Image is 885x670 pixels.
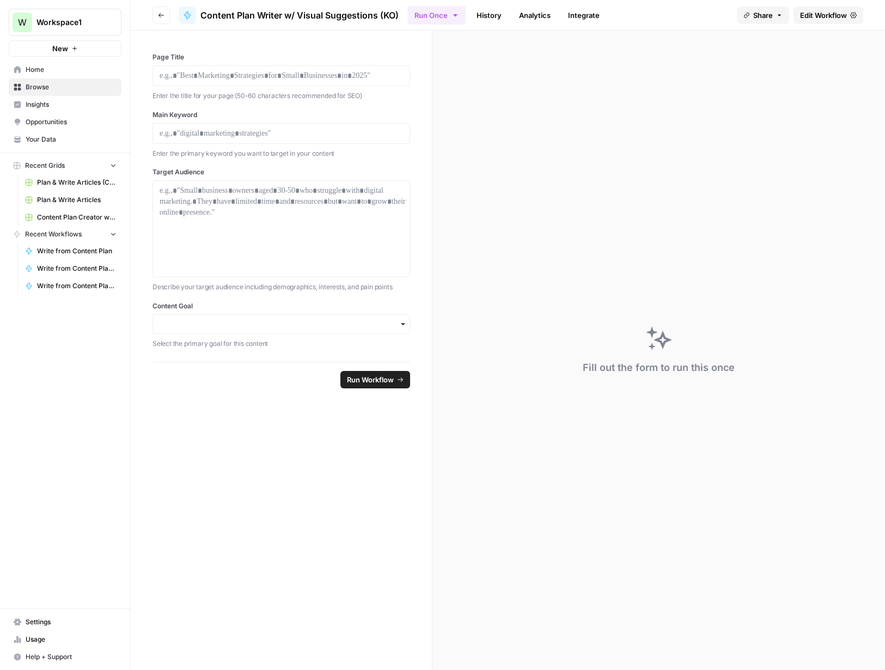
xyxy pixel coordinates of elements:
[37,195,117,205] span: Plan & Write Articles
[20,209,121,226] a: Content Plan Creator with Brand Kit (COM Test) Grid
[512,7,557,24] a: Analytics
[152,110,410,120] label: Main Keyword
[20,242,121,260] a: Write from Content Plan
[470,7,508,24] a: History
[9,113,121,131] a: Opportunities
[794,7,863,24] a: Edit Workflow
[152,338,410,349] p: Select the primary goal for this content
[9,631,121,648] a: Usage
[9,78,121,96] a: Browse
[26,135,117,144] span: Your Data
[583,360,735,375] div: Fill out the form to run this once
[9,226,121,242] button: Recent Workflows
[26,635,117,644] span: Usage
[561,7,606,24] a: Integrate
[152,52,410,62] label: Page Title
[152,90,410,101] p: Enter the title for your page (50-60 characters recommended for SEO)
[18,16,27,29] span: W
[800,10,847,21] span: Edit Workflow
[9,613,121,631] a: Settings
[26,117,117,127] span: Opportunities
[26,617,117,627] span: Settings
[152,167,410,177] label: Target Audience
[407,6,466,25] button: Run Once
[9,61,121,78] a: Home
[26,65,117,75] span: Home
[9,131,121,148] a: Your Data
[9,96,121,113] a: Insights
[37,178,117,187] span: Plan & Write Articles (COM)
[20,174,121,191] a: Plan & Write Articles (COM)
[20,277,121,295] a: Write from Content Plan (Test 2)
[20,191,121,209] a: Plan & Write Articles
[152,301,410,311] label: Content Goal
[52,43,68,54] span: New
[737,7,789,24] button: Share
[9,648,121,666] button: Help + Support
[26,652,117,662] span: Help + Support
[37,246,117,256] span: Write from Content Plan
[152,282,410,293] p: Describe your target audience including demographics, interests, and pain points
[25,229,82,239] span: Recent Workflows
[9,157,121,174] button: Recent Grids
[37,281,117,291] span: Write from Content Plan (Test 2)
[20,260,121,277] a: Write from Content Plan (KO)
[753,10,773,21] span: Share
[340,371,410,388] button: Run Workflow
[26,100,117,109] span: Insights
[25,161,65,170] span: Recent Grids
[37,212,117,222] span: Content Plan Creator with Brand Kit (COM Test) Grid
[36,17,102,28] span: Workspace1
[26,82,117,92] span: Browse
[200,9,399,22] span: Content Plan Writer w/ Visual Suggestions (KO)
[9,9,121,36] button: Workspace: Workspace1
[179,7,399,24] a: Content Plan Writer w/ Visual Suggestions (KO)
[37,264,117,273] span: Write from Content Plan (KO)
[9,40,121,57] button: New
[152,148,410,159] p: Enter the primary keyword you want to target in your content
[347,374,394,385] span: Run Workflow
